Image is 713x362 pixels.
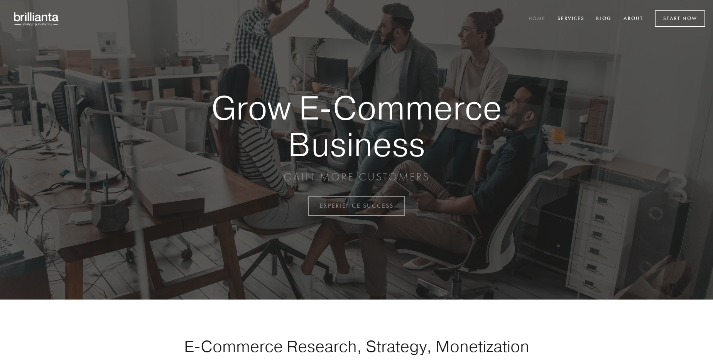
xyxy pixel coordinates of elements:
a: About [618,13,648,25]
a: EXPERIENCE SUCCESS [308,196,405,216]
a: Start Now [655,10,705,27]
h1: E-Commerce Research, Strategy, Monetization [160,337,553,356]
a: Home [524,13,551,25]
p: GAIN MORE CUSTOMERS [184,170,529,184]
strong: Grow E-Commerce Business [184,89,529,162]
img: brillianta - research, strategy, marketing [8,8,66,30]
a: Blog [591,13,617,25]
a: Services [552,13,590,25]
